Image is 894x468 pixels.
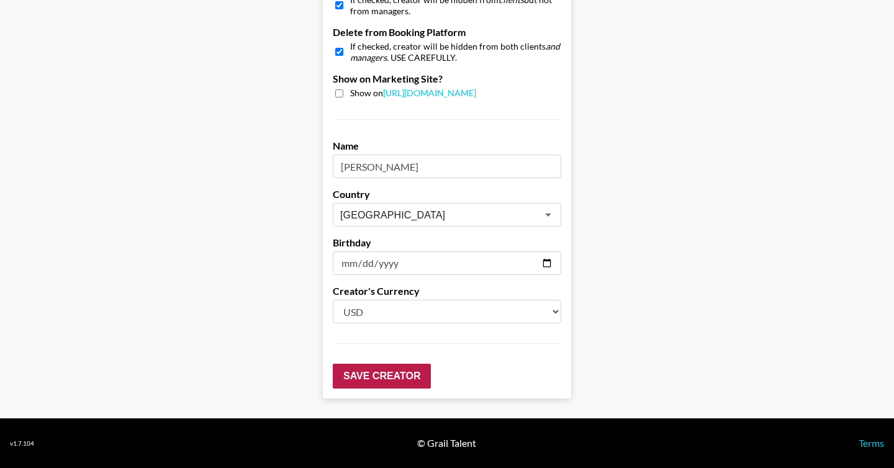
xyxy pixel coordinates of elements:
label: Country [333,188,561,200]
em: and managers [350,41,560,63]
div: © Grail Talent [417,437,476,449]
span: If checked, creator will be hidden from both clients . USE CAREFULLY. [350,41,561,63]
a: [URL][DOMAIN_NAME] [383,88,476,98]
input: Save Creator [333,364,431,389]
span: Show on [350,88,476,99]
label: Birthday [333,236,561,249]
label: Show on Marketing Site? [333,73,561,85]
label: Creator's Currency [333,285,561,297]
button: Open [540,206,557,223]
label: Delete from Booking Platform [333,26,561,38]
div: v 1.7.104 [10,439,34,448]
a: Terms [859,437,884,449]
label: Name [333,140,561,152]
